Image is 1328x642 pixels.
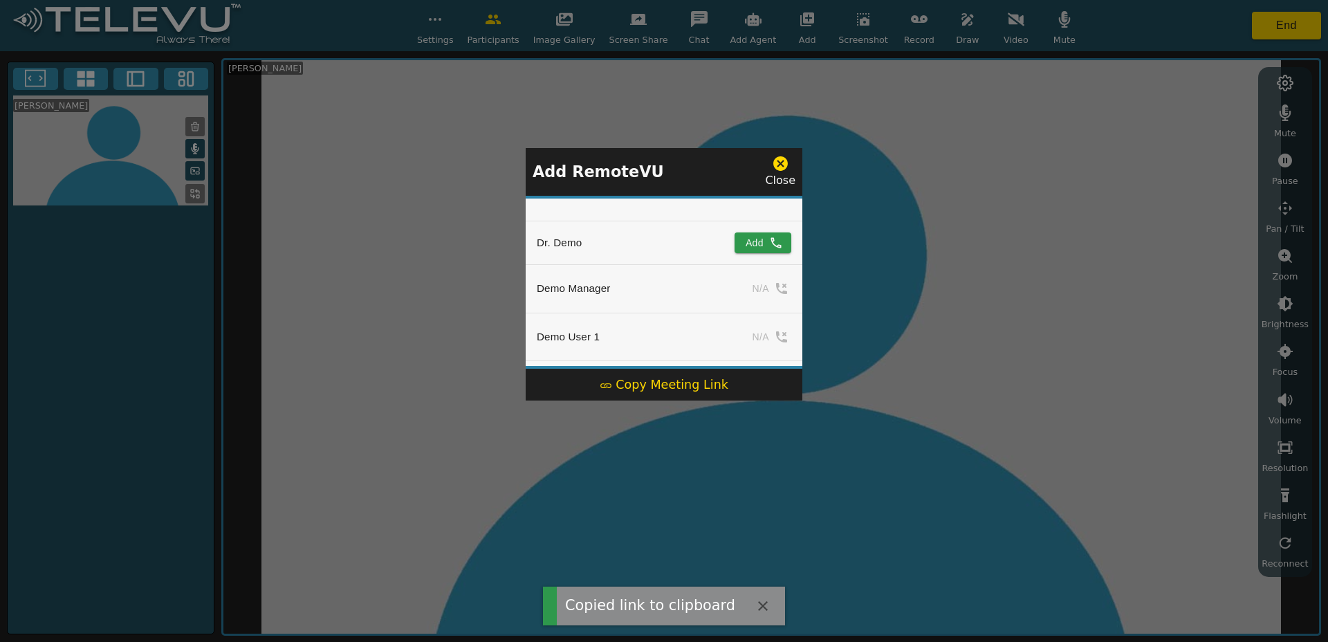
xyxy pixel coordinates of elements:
div: Copy Meeting Link [600,376,728,394]
div: Demo Manager [537,281,610,296]
div: Close [765,155,795,189]
div: Copied link to clipboard [565,595,735,616]
div: Demo User 1 [537,329,600,345]
p: Add RemoteVU [533,160,664,184]
button: Add [735,232,791,253]
div: Dr. Demo [537,235,582,250]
